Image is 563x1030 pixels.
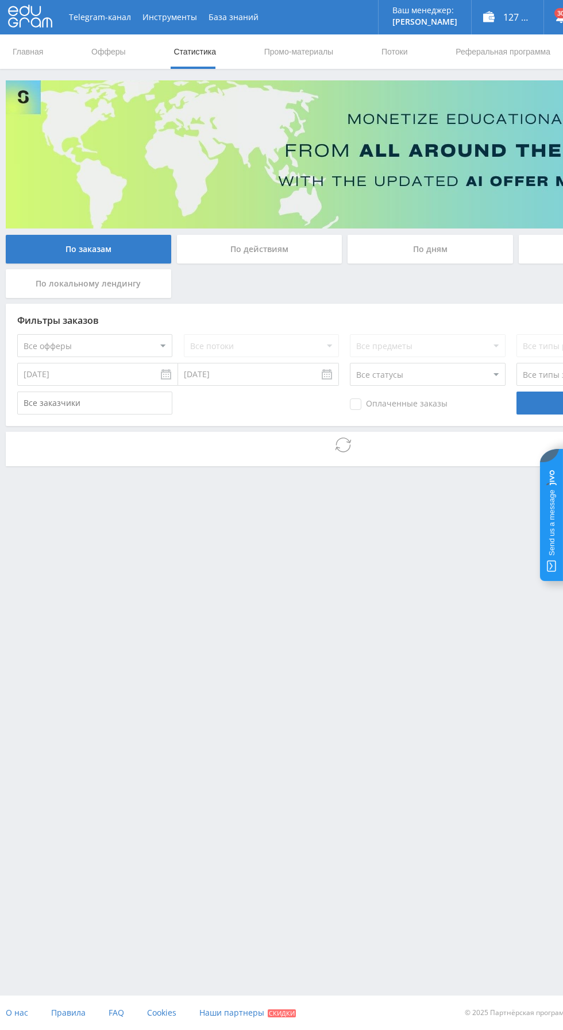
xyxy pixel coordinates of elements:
a: Офферы [90,34,127,69]
span: Правила [51,1007,86,1018]
span: Наши партнеры [199,1007,264,1018]
a: Промо-материалы [263,34,334,69]
a: Cookies [147,996,176,1030]
p: [PERSON_NAME] [392,17,457,26]
div: По локальному лендингу [6,269,171,298]
span: Скидки [268,1009,296,1017]
a: О нас [6,996,28,1030]
span: О нас [6,1007,28,1018]
a: Потоки [380,34,409,69]
div: По дням [348,235,513,264]
span: FAQ [109,1007,124,1018]
a: Главная [11,34,44,69]
a: Правила [51,996,86,1030]
a: Наши партнеры Скидки [199,996,296,1030]
input: Все заказчики [17,392,172,415]
p: Ваш менеджер: [392,6,457,15]
span: Оплаченные заказы [350,398,448,410]
span: Cookies [147,1007,176,1018]
a: Статистика [172,34,217,69]
div: По заказам [6,235,171,264]
a: FAQ [109,996,124,1030]
div: По действиям [177,235,342,264]
a: Реферальная программа [454,34,552,69]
